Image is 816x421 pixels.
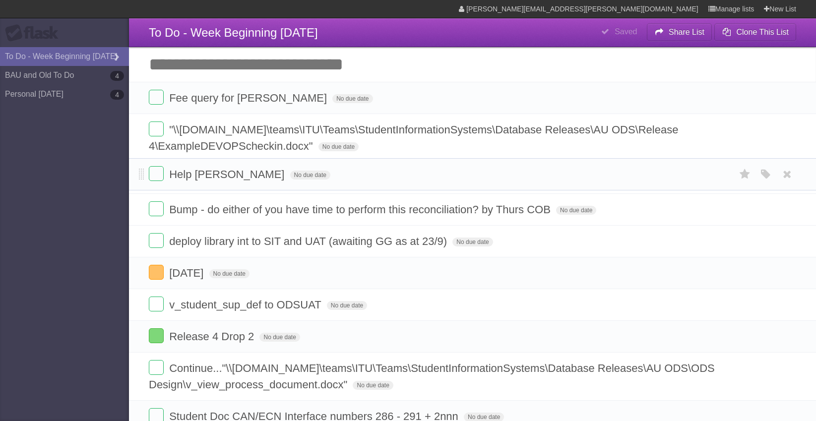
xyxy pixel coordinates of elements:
[149,90,164,105] label: Done
[714,23,796,41] button: Clone This List
[169,299,324,311] span: v_student_sup_def to ODSUAT
[169,168,287,180] span: Help [PERSON_NAME]
[332,94,373,103] span: No due date
[149,123,678,152] span: "\\[DOMAIN_NAME]\teams\ITU\Teams\StudentInformationSystems\Database Releases\AU ODS\Release 4\Exa...
[149,362,715,391] span: Continue..."\\[DOMAIN_NAME]\teams\ITU\Teams\StudentInformationSystems\Database Releases\AU ODS\OD...
[5,24,64,42] div: Flask
[169,267,206,279] span: [DATE]
[169,330,256,343] span: Release 4 Drop 2
[669,28,704,36] b: Share List
[149,297,164,311] label: Done
[149,328,164,343] label: Done
[259,333,300,342] span: No due date
[149,201,164,216] label: Done
[149,265,164,280] label: Done
[169,203,553,216] span: Bump - do either of you have time to perform this reconciliation? by Thurs COB
[452,238,493,246] span: No due date
[318,142,359,151] span: No due date
[327,301,367,310] span: No due date
[647,23,712,41] button: Share List
[169,92,329,104] span: Fee query for [PERSON_NAME]
[110,90,124,100] b: 4
[736,166,754,182] label: Star task
[290,171,330,180] span: No due date
[149,233,164,248] label: Done
[736,28,789,36] b: Clone This List
[353,381,393,390] span: No due date
[149,26,318,39] span: To Do - Week Beginning [DATE]
[149,166,164,181] label: Done
[149,360,164,375] label: Done
[209,269,250,278] span: No due date
[110,71,124,81] b: 4
[615,27,637,36] b: Saved
[149,121,164,136] label: Done
[169,235,449,247] span: deploy library int to SIT and UAT (awaiting GG as at 23/9)
[556,206,596,215] span: No due date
